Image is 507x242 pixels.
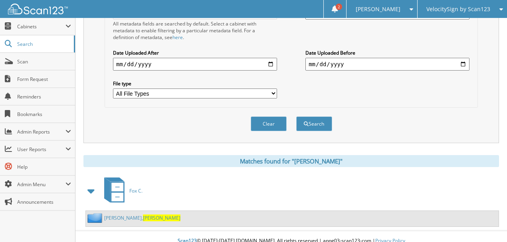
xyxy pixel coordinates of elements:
[83,155,499,167] div: Matches found for "[PERSON_NAME]"
[17,146,65,153] span: User Reports
[17,181,65,188] span: Admin Menu
[113,58,277,71] input: start
[17,111,71,118] span: Bookmarks
[113,20,277,41] div: All metadata fields are searched by default. Select a cabinet with metadata to enable filtering b...
[129,187,143,194] span: Fox C.
[143,214,180,221] span: [PERSON_NAME]
[296,116,332,131] button: Search
[17,93,71,100] span: Reminders
[87,213,104,223] img: folder2.png
[17,58,71,65] span: Scan
[8,4,68,14] img: scan123-logo-white.svg
[17,128,65,135] span: Admin Reports
[104,214,180,221] a: [PERSON_NAME],[PERSON_NAME]
[113,80,277,87] label: File type
[467,204,507,242] iframe: Chat Widget
[251,116,287,131] button: Clear
[113,49,277,56] label: Date Uploaded After
[305,49,469,56] label: Date Uploaded Before
[172,34,183,41] a: here
[426,7,490,12] span: VelocitySign by Scan123
[17,76,71,83] span: Form Request
[336,4,342,10] span: 2
[17,199,71,205] span: Announcements
[305,58,469,71] input: end
[17,163,71,170] span: Help
[356,7,400,12] span: [PERSON_NAME]
[99,175,143,207] a: Fox C.
[17,23,65,30] span: Cabinets
[17,41,70,47] span: Search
